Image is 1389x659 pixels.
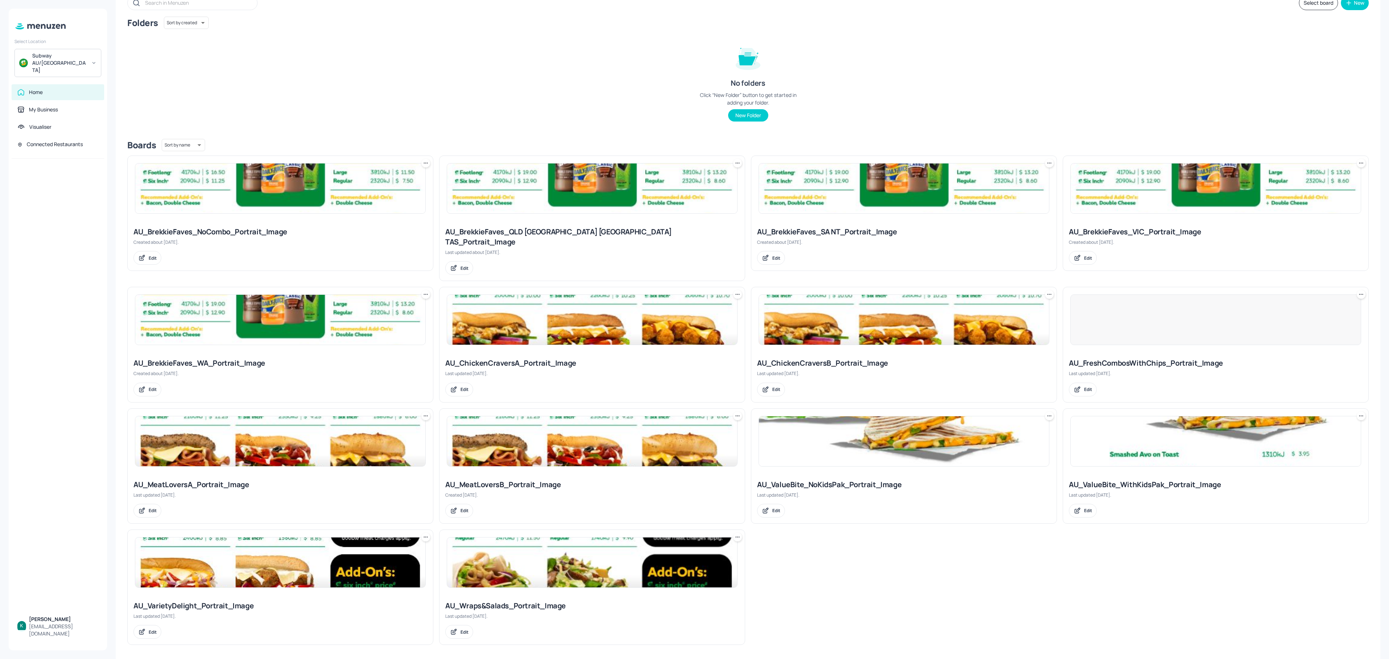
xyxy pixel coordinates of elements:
div: Last updated [DATE]. [133,613,427,619]
img: folder-empty [730,39,766,75]
div: AU_VarietyDelight_Portrait_Image [133,601,427,611]
img: 2025-07-21-175305784259452h8b2m9a37.jpeg [447,537,737,587]
div: AU_Wraps&Salads_Portrait_Image [445,601,739,611]
div: Edit [460,629,468,635]
div: Edit [149,629,157,635]
div: Edit [1084,255,1092,261]
div: Edit [1084,386,1092,392]
div: AU_MeatLoversA_Portrait_Image [133,480,427,490]
div: Folders [127,17,158,29]
div: AU_ValueBite_WithKidsPak_Portrait_Image [1069,480,1363,490]
img: 2025-08-26-17561808980876tg3enf18bp.jpeg [135,537,425,587]
img: 2025-08-13-1755054394657w114v442v9r.jpeg [135,295,425,345]
div: Edit [1084,507,1092,514]
div: Select Location [14,38,101,44]
div: Edit [460,386,468,392]
div: Last updated [DATE]. [133,492,427,498]
img: 2025-07-22-1753159213765m2tev0999o.jpeg [759,295,1049,345]
img: 2025-07-18-1752818564986w6yhk3vjx2.jpeg [135,416,425,466]
div: AU_BrekkieFaves_VIC_Portrait_Image [1069,227,1363,237]
div: Last updated [DATE]. [445,370,739,377]
img: 2025-08-13-1755054394657w114v442v9r.jpeg [447,163,737,213]
div: My Business [29,106,58,113]
div: AU_ValueBite_NoKidsPak_Portrait_Image [757,480,1051,490]
div: Visualiser [29,123,51,131]
img: 2025-07-18-1752815679372ijvt6mkeq1.jpeg [135,163,425,213]
div: Sort by created [164,16,209,30]
div: AU_ChickenCraversB_Portrait_Image [757,358,1051,368]
div: AU_BrekkieFaves_QLD [GEOGRAPHIC_DATA] [GEOGRAPHIC_DATA] TAS_Portrait_Image [445,227,739,247]
div: Edit [149,386,157,392]
div: Created about [DATE]. [1069,239,1363,245]
div: [EMAIL_ADDRESS][DOMAIN_NAME] [29,623,98,637]
div: Created [DATE]. [445,492,739,498]
div: Edit [460,507,468,514]
div: AU_BrekkieFaves_WA_Portrait_Image [133,358,427,368]
div: Edit [149,507,157,514]
div: Created about [DATE]. [133,239,427,245]
div: Last updated [DATE]. [757,492,1051,498]
div: Home [29,89,43,96]
img: 2025-07-18-17528193516553b39uzvwtff.jpeg [759,416,1049,466]
img: 2025-08-13-1755054394657w114v442v9r.jpeg [759,163,1049,213]
div: Edit [772,255,780,261]
img: 2025-07-18-1752818564986w6yhk3vjx2.jpeg [447,416,737,466]
div: Last updated [DATE]. [757,370,1051,377]
img: ACg8ocKBIlbXoTTzaZ8RZ_0B6YnoiWvEjOPx6MQW7xFGuDwnGH3hbQ=s96-c [17,621,26,630]
div: [PERSON_NAME] [29,616,98,623]
div: Edit [149,255,157,261]
div: Last updated [DATE]. [445,613,739,619]
div: Edit [772,507,780,514]
div: Last updated about [DATE]. [445,249,739,255]
div: AU_MeatLoversB_Portrait_Image [445,480,739,490]
div: AU_FreshCombosWithChips_Portrait_Image [1069,358,1363,368]
img: 2025-09-15-175791707880919rsftlzdgo.jpeg [1071,416,1361,466]
div: Boards [127,139,156,151]
button: New Folder [728,109,768,122]
img: 2025-08-13-1755054394657w114v442v9r.jpeg [1071,163,1361,213]
div: Subway AU/[GEOGRAPHIC_DATA] [32,52,87,74]
div: No folders [731,78,765,88]
div: Click “New Folder” button to get started in adding your folder. [694,91,802,106]
div: Edit [772,386,780,392]
div: AU_BrekkieFaves_NoCombo_Portrait_Image [133,227,427,237]
div: Created about [DATE]. [133,370,427,377]
div: AU_BrekkieFaves_SA NT_Portrait_Image [757,227,1051,237]
div: Edit [460,265,468,271]
div: New [1354,0,1364,5]
div: Connected Restaurants [27,141,83,148]
div: Last updated [DATE]. [1069,370,1363,377]
img: 2025-07-18-1752817171198zlcaht6466.jpeg [447,295,737,345]
div: Sort by name [162,138,205,152]
img: avatar [19,59,28,67]
div: AU_ChickenCraversA_Portrait_Image [445,358,739,368]
div: Created about [DATE]. [757,239,1051,245]
div: Last updated [DATE]. [1069,492,1363,498]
